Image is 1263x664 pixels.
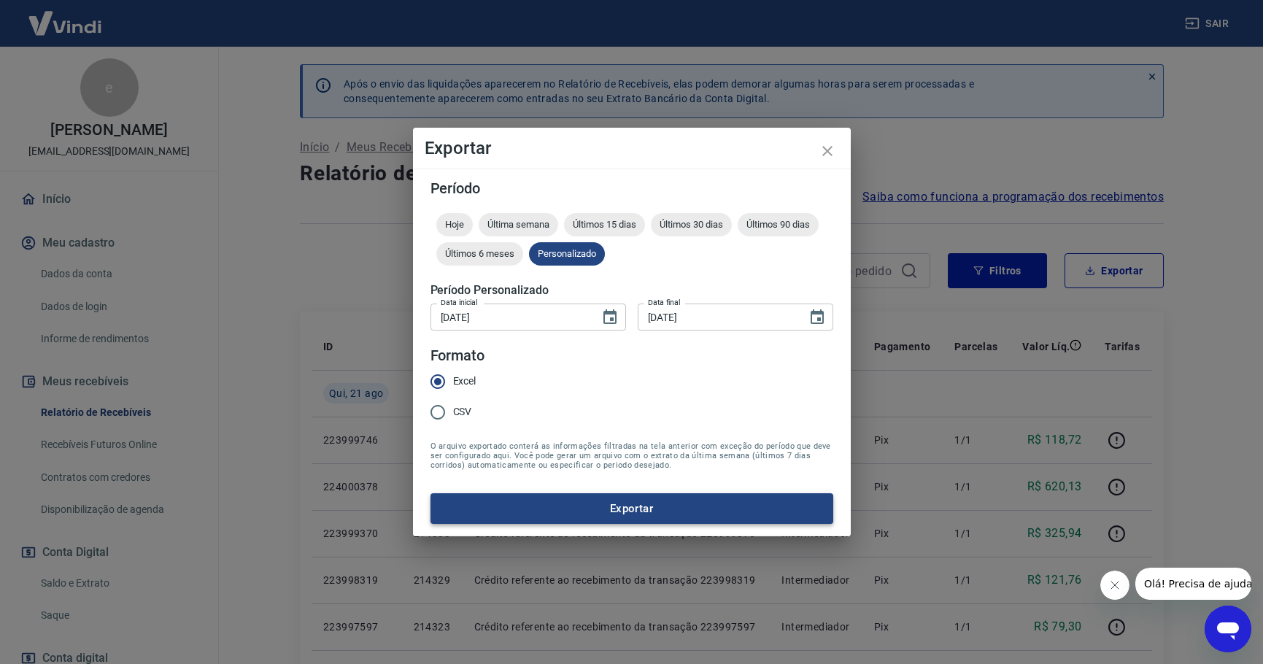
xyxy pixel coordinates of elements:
span: CSV [453,404,472,420]
iframe: Fechar mensagem [1100,571,1129,600]
h5: Período [430,181,833,196]
label: Data inicial [441,297,478,308]
div: Últimos 6 meses [436,242,523,266]
button: Choose date, selected date is 21 de ago de 2025 [803,303,832,332]
button: Choose date, selected date is 21 de ago de 2025 [595,303,625,332]
label: Data final [648,297,681,308]
button: Exportar [430,493,833,524]
button: close [810,134,845,169]
div: Últimos 30 dias [651,213,732,236]
h5: Período Personalizado [430,283,833,298]
input: DD/MM/YYYY [430,304,590,331]
div: Últimos 15 dias [564,213,645,236]
input: DD/MM/YYYY [638,304,797,331]
span: Últimos 6 meses [436,248,523,259]
span: Excel [453,374,476,389]
h4: Exportar [425,139,839,157]
span: Última semana [479,219,558,230]
iframe: Botão para abrir a janela de mensagens [1205,606,1251,652]
span: Últimos 15 dias [564,219,645,230]
div: Últimos 90 dias [738,213,819,236]
div: Última semana [479,213,558,236]
span: O arquivo exportado conterá as informações filtradas na tela anterior com exceção do período que ... [430,441,833,470]
span: Olá! Precisa de ajuda? [9,10,123,22]
legend: Formato [430,345,485,366]
div: Hoje [436,213,473,236]
span: Últimos 90 dias [738,219,819,230]
iframe: Mensagem da empresa [1135,568,1251,600]
span: Últimos 30 dias [651,219,732,230]
div: Personalizado [529,242,605,266]
span: Hoje [436,219,473,230]
span: Personalizado [529,248,605,259]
